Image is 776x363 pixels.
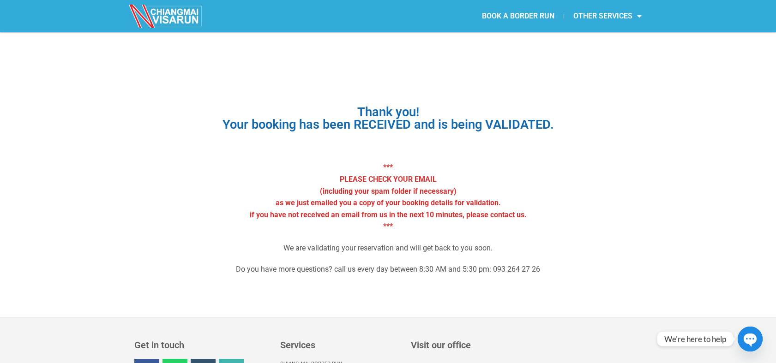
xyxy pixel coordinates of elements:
[411,340,640,350] h3: Visit our office
[150,106,626,131] h1: Thank you! Your booking has been RECEIVED and is being VALIDATED.
[250,198,527,231] strong: as we just emailed you a copy of your booking details for validation. if you have not received an...
[150,242,626,254] p: We are validating your reservation and will get back to you soon.
[473,6,564,27] a: BOOK A BORDER RUN
[280,340,402,350] h3: Services
[320,163,457,195] strong: *** PLEASE CHECK YOUR EMAIL (including your spam folder if necessary)
[564,6,651,27] a: OTHER SERVICES
[150,263,626,275] p: Do you have more questions? call us every day between 8:30 AM and 5:30 pm: 093 264 27 26
[388,6,651,27] nav: Menu
[134,340,271,350] h3: Get in touch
